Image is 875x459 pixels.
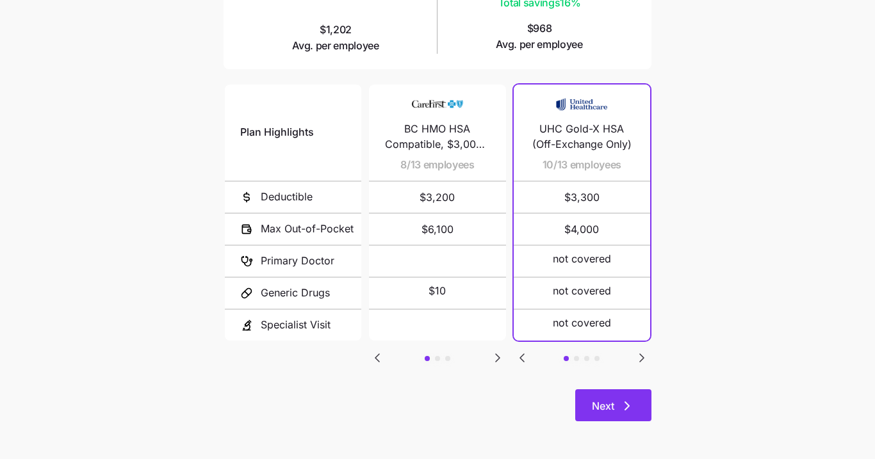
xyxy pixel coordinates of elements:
[490,350,505,366] svg: Go to next slide
[634,350,650,366] button: Go to next slide
[575,389,651,421] button: Next
[370,350,385,366] svg: Go to previous slide
[553,251,611,267] span: not covered
[261,189,313,205] span: Deductible
[634,350,650,366] svg: Go to next slide
[261,253,334,269] span: Primary Doctor
[384,182,490,213] span: $3,200
[553,315,611,331] span: not covered
[429,283,446,299] span: $10
[261,285,330,301] span: Generic Drugs
[496,36,583,52] span: Avg. per employee
[514,350,530,366] svg: Go to previous slide
[412,92,463,117] img: Carrier
[556,92,607,117] img: Carrier
[489,350,506,366] button: Go to next slide
[240,124,314,140] span: Plan Highlights
[496,20,583,52] span: $968
[369,350,386,366] button: Go to previous slide
[292,38,379,54] span: Avg. per employee
[553,283,611,299] span: not covered
[261,221,354,237] span: Max Out-of-Pocket
[384,214,490,245] span: $6,100
[529,214,635,245] span: $4,000
[292,22,379,54] span: $1,202
[384,121,490,153] span: BC HMO HSA Compatible, $3,000 - Silver
[400,157,475,173] span: 8/13 employees
[592,398,614,414] span: Next
[529,121,635,153] span: UHC Gold-X HSA (Off-Exchange Only)
[543,157,621,173] span: 10/13 employees
[529,182,635,213] span: $3,300
[261,317,331,333] span: Specialist Visit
